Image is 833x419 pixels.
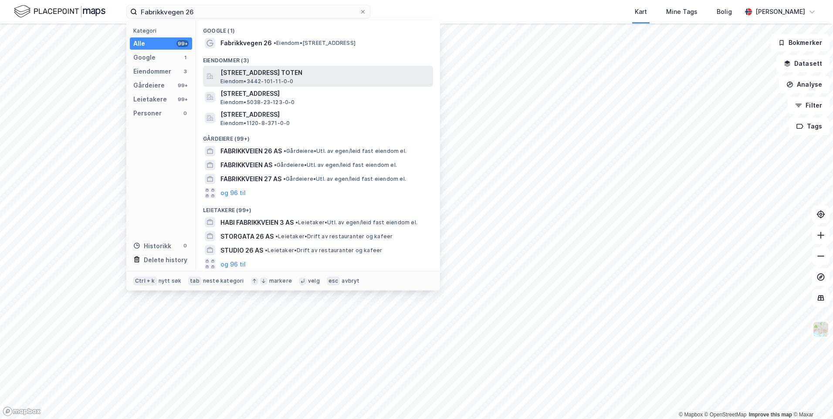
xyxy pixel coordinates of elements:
img: Z [813,321,829,338]
div: Kategori [133,27,192,34]
div: Google [133,52,156,63]
div: neste kategori [203,277,244,284]
div: Delete history [144,255,187,265]
a: Improve this map [749,412,792,418]
div: Leietakere [133,94,167,105]
span: • [283,176,286,182]
span: Gårdeiere • Utl. av egen/leid fast eiendom el. [274,162,397,169]
span: Eiendom • 3442-101-11-0-0 [220,78,294,85]
span: STUDIO 26 AS [220,245,263,256]
div: 3 [182,68,189,75]
a: Mapbox homepage [3,406,41,416]
span: Eiendom • 5038-23-123-0-0 [220,99,295,106]
div: Alle [133,38,145,49]
button: Tags [789,118,830,135]
span: HABI FABRIKKVEIEN 3 AS [220,217,294,228]
button: og 96 til [220,188,246,198]
div: avbryt [342,277,359,284]
span: Leietaker • Drift av restauranter og kafeer [265,247,382,254]
div: Ctrl + k [133,277,157,285]
div: 0 [182,242,189,249]
a: OpenStreetMap [704,412,747,418]
div: 0 [182,110,189,117]
span: Fabrikkvegen 26 [220,38,272,48]
button: Filter [788,97,830,114]
span: [STREET_ADDRESS] TOTEN [220,68,430,78]
button: Datasett [776,55,830,72]
div: Gårdeiere (99+) [196,128,440,144]
div: Eiendommer (3) [196,50,440,66]
iframe: Chat Widget [789,377,833,419]
div: 1 [182,54,189,61]
span: [STREET_ADDRESS] [220,88,430,99]
span: FABRIKKVEIEN 26 AS [220,146,282,156]
span: Eiendom • [STREET_ADDRESS] [274,40,356,47]
div: [PERSON_NAME] [755,7,805,17]
span: [STREET_ADDRESS] [220,109,430,120]
span: • [295,219,298,226]
span: Leietaker • Utl. av egen/leid fast eiendom el. [295,219,417,226]
span: FABRIKKVEIEN 27 AS [220,174,281,184]
div: 99+ [176,40,189,47]
span: Gårdeiere • Utl. av egen/leid fast eiendom el. [284,148,406,155]
a: Mapbox [679,412,703,418]
div: esc [327,277,340,285]
div: velg [308,277,320,284]
span: STORGATA 26 AS [220,231,274,242]
span: • [274,40,276,46]
div: Bolig [717,7,732,17]
div: Kart [635,7,647,17]
span: • [274,162,277,168]
div: Gårdeiere [133,80,165,91]
img: logo.f888ab2527a4732fd821a326f86c7f29.svg [14,4,105,19]
button: Bokmerker [771,34,830,51]
button: Analyse [779,76,830,93]
input: Søk på adresse, matrikkel, gårdeiere, leietakere eller personer [137,5,359,18]
div: 99+ [176,96,189,103]
span: • [265,247,268,253]
div: tab [188,277,201,285]
span: Gårdeiere • Utl. av egen/leid fast eiendom el. [283,176,406,182]
div: 99+ [176,82,189,89]
div: Personer [133,108,162,118]
span: • [275,233,278,240]
div: Google (1) [196,20,440,36]
span: Leietaker • Drift av restauranter og kafeer [275,233,393,240]
div: Eiendommer [133,66,171,77]
div: Mine Tags [666,7,698,17]
div: Leietakere (99+) [196,200,440,216]
div: Historikk [133,241,171,251]
button: og 96 til [220,259,246,269]
span: • [284,148,286,154]
div: nytt søk [159,277,182,284]
div: markere [269,277,292,284]
span: Eiendom • 1120-8-371-0-0 [220,120,290,127]
span: FABRIKKVEIEN AS [220,160,272,170]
